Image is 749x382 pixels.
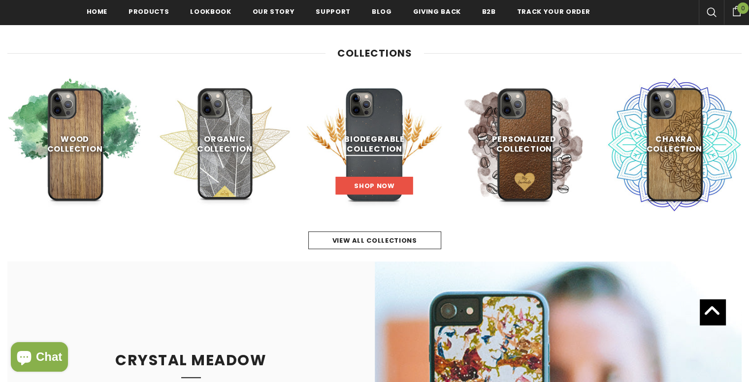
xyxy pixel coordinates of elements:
[517,7,590,16] span: Track your order
[253,7,295,16] span: Our Story
[354,181,394,191] span: Shop Now
[308,231,441,249] a: view all collections
[129,7,169,16] span: Products
[336,177,413,194] a: Shop Now
[737,2,749,14] span: 0
[337,46,412,60] span: Collections
[724,4,749,16] a: 0
[87,7,108,16] span: Home
[316,7,351,16] span: support
[372,7,392,16] span: Blog
[332,236,417,245] span: view all collections
[482,7,496,16] span: B2B
[115,350,266,371] span: CRYSTAL MEADOW
[190,7,231,16] span: Lookbook
[8,342,71,374] inbox-online-store-chat: Shopify online store chat
[413,7,461,16] span: Giving back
